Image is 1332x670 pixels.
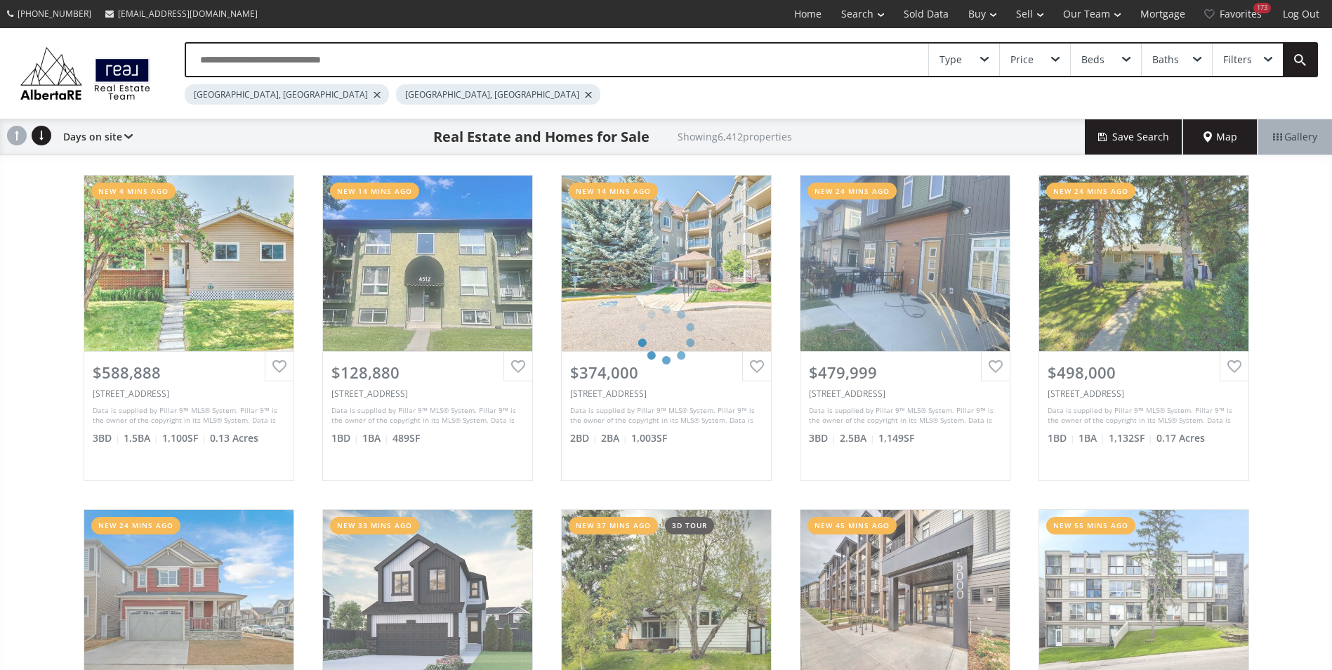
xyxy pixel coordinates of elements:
span: Map [1204,130,1237,144]
span: [EMAIL_ADDRESS][DOMAIN_NAME] [118,8,258,20]
div: Map [1183,119,1258,155]
div: Gallery [1258,119,1332,155]
div: Filters [1223,55,1252,65]
img: Logo [14,44,157,103]
div: Price [1010,55,1034,65]
div: Days on site [56,119,133,155]
div: Type [939,55,962,65]
span: [PHONE_NUMBER] [18,8,91,20]
div: Beds [1081,55,1104,65]
h2: Showing 6,412 properties [678,131,792,142]
div: 173 [1253,3,1271,13]
button: Save Search [1085,119,1183,155]
span: Gallery [1273,130,1317,144]
div: [GEOGRAPHIC_DATA], [GEOGRAPHIC_DATA] [185,84,389,105]
div: [GEOGRAPHIC_DATA], [GEOGRAPHIC_DATA] [396,84,600,105]
div: Baths [1152,55,1179,65]
h1: Real Estate and Homes for Sale [433,127,649,147]
a: [EMAIL_ADDRESS][DOMAIN_NAME] [98,1,265,27]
